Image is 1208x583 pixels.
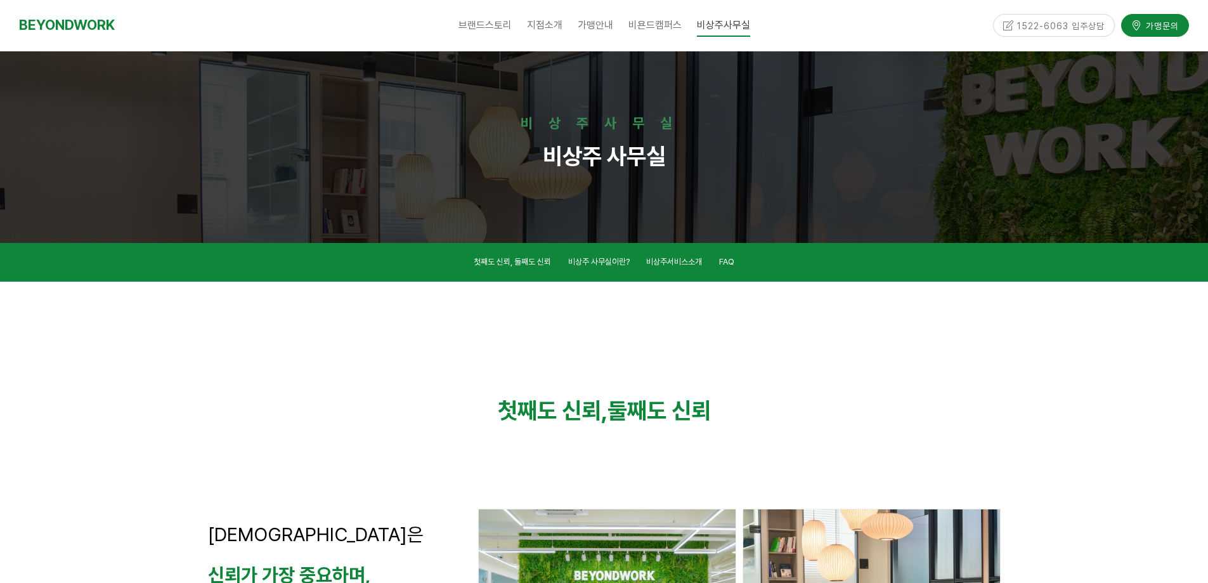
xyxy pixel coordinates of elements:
[568,257,630,266] span: 비상주 사무실이란?
[474,257,551,266] span: 첫째도 신뢰, 둘째도 신뢰
[621,10,689,41] a: 비욘드캠퍼스
[578,19,613,31] span: 가맹안내
[646,257,702,266] span: 비상주서비스소개
[543,143,666,170] strong: 비상주 사무실
[607,397,711,424] strong: 둘째도 신뢰
[1121,14,1189,36] a: 가맹문의
[719,257,734,266] span: FAQ
[570,10,621,41] a: 가맹안내
[719,255,734,272] a: FAQ
[697,13,750,37] span: 비상주사무실
[19,13,115,37] a: BEYONDWORK
[646,255,702,272] a: 비상주서비스소개
[519,10,570,41] a: 지점소개
[474,255,551,272] a: 첫째도 신뢰, 둘째도 신뢰
[628,19,682,31] span: 비욘드캠퍼스
[208,523,424,546] span: [DEMOGRAPHIC_DATA]은
[521,115,688,131] strong: 비상주사무실
[568,255,630,272] a: 비상주 사무실이란?
[458,19,512,31] span: 브랜드스토리
[1142,20,1179,32] span: 가맹문의
[689,10,758,41] a: 비상주사무실
[527,19,562,31] span: 지점소개
[451,10,519,41] a: 브랜드스토리
[498,397,607,424] strong: 첫째도 신뢰,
